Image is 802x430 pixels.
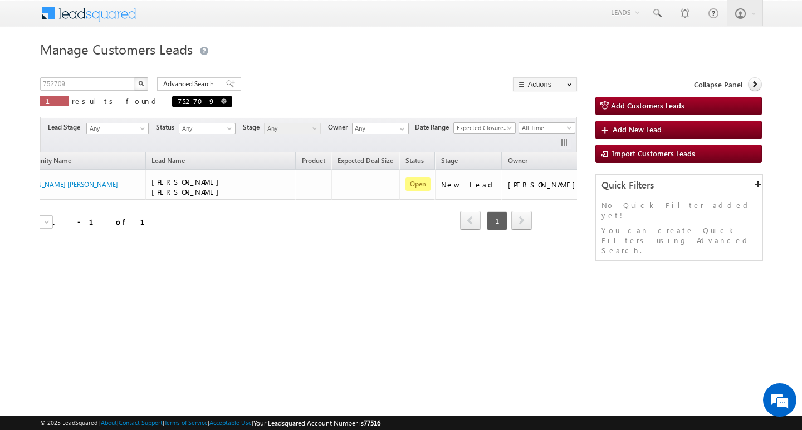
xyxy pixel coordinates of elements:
[328,122,352,132] span: Owner
[364,419,380,427] span: 77516
[146,155,190,169] span: Lead Name
[46,96,63,106] span: 1
[508,180,581,190] div: [PERSON_NAME]
[508,156,527,165] span: Owner
[519,123,572,133] span: All Time
[101,419,117,426] a: About
[338,156,393,165] span: Expected Deal Size
[460,212,481,230] a: prev
[48,122,85,132] span: Lead Stage
[253,419,380,427] span: Your Leadsquared Account Number is
[511,211,532,230] span: next
[454,123,512,133] span: Expected Closure Date
[243,122,264,132] span: Stage
[138,81,144,86] img: Search
[460,211,481,230] span: prev
[40,418,380,428] span: © 2025 LeadSquared | | | | |
[487,211,507,230] span: 1
[51,215,158,228] div: 1 - 1 of 1
[163,79,217,89] span: Advanced Search
[436,155,463,169] a: Stage
[151,177,224,196] span: [PERSON_NAME] [PERSON_NAME]
[58,58,187,73] div: Chat with us now
[119,419,163,426] a: Contact Support
[415,122,453,132] span: Date Range
[264,123,321,134] a: Any
[179,123,236,134] a: Any
[513,77,577,91] button: Actions
[405,177,431,191] span: Open
[519,122,575,134] a: All Time
[265,123,317,134] span: Any
[156,122,179,132] span: Status
[86,123,149,134] a: Any
[332,155,399,169] a: Expected Deal Size
[16,156,71,165] span: Opportunity Name
[394,123,408,135] a: Show All Items
[596,175,762,196] div: Quick Filters
[400,155,429,169] a: Status
[441,156,458,165] span: Stage
[612,149,695,158] span: Import Customers Leads
[601,200,757,220] p: No Quick Filter added yet!
[151,343,202,358] em: Start Chat
[613,125,662,134] span: Add New Lead
[87,123,145,134] span: Any
[178,96,216,106] span: 752709
[694,80,742,90] span: Collapse Panel
[453,122,516,134] a: Expected Closure Date
[15,180,123,189] a: [PERSON_NAME] [PERSON_NAME] -
[19,58,47,73] img: d_60004797649_company_0_60004797649
[352,123,409,134] input: Type to Search
[10,155,77,169] a: Opportunity Name
[183,6,209,32] div: Minimize live chat window
[441,180,497,190] div: New Lead
[601,225,757,255] p: You can create Quick Filters using Advanced Search.
[72,96,160,106] span: results found
[179,123,232,134] span: Any
[164,419,208,426] a: Terms of Service
[302,156,325,165] span: Product
[40,40,193,58] span: Manage Customers Leads
[14,103,203,333] textarea: Type your message and hit 'Enter'
[511,212,532,230] a: next
[611,101,684,110] span: Add Customers Leads
[209,419,252,426] a: Acceptable Use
